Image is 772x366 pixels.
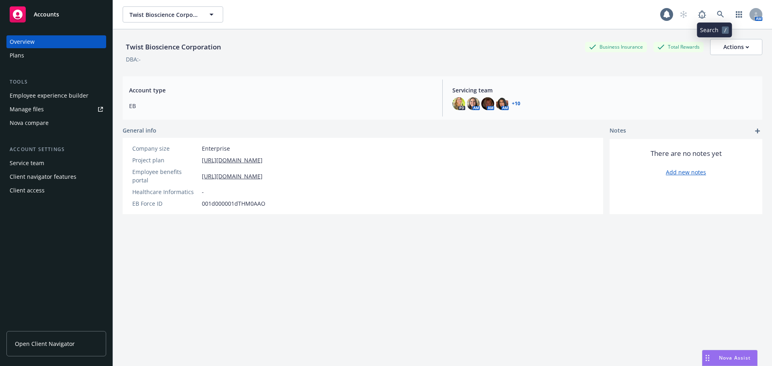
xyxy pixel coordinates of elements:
button: Actions [710,39,762,55]
div: Project plan [132,156,199,164]
span: 001d000001dTHM0AAO [202,199,265,208]
button: Nova Assist [702,350,758,366]
div: Company size [132,144,199,153]
span: There are no notes yet [651,149,722,158]
a: Employee experience builder [6,89,106,102]
span: General info [123,126,156,135]
a: Nova compare [6,117,106,129]
span: Enterprise [202,144,230,153]
img: photo [452,97,465,110]
a: Client access [6,184,106,197]
div: Manage files [10,103,44,116]
div: DBA: - [126,55,141,63]
a: [URL][DOMAIN_NAME] [202,172,263,180]
span: Accounts [34,11,59,18]
div: Tools [6,78,106,86]
div: EB Force ID [132,199,199,208]
a: Manage files [6,103,106,116]
a: Accounts [6,3,106,26]
span: Twist Bioscience Corporation [129,10,199,19]
div: Client navigator features [10,170,76,183]
a: Add new notes [666,168,706,176]
div: Plans [10,49,24,62]
span: Notes [610,126,626,136]
div: Service team [10,157,44,170]
a: Report a Bug [694,6,710,22]
img: photo [467,97,480,110]
span: Account type [129,86,433,94]
span: Nova Assist [719,354,751,361]
span: Open Client Navigator [15,339,75,348]
a: Plans [6,49,106,62]
a: Start snowing [675,6,692,22]
div: Client access [10,184,45,197]
img: photo [496,97,509,110]
a: add [753,126,762,136]
div: Twist Bioscience Corporation [123,42,224,52]
div: Actions [723,39,749,55]
div: Healthcare Informatics [132,188,199,196]
a: Client navigator features [6,170,106,183]
a: Switch app [731,6,747,22]
span: Servicing team [452,86,756,94]
a: +10 [512,101,520,106]
a: Search [712,6,729,22]
img: photo [481,97,494,110]
span: - [202,188,204,196]
div: Business Insurance [585,42,647,52]
a: Overview [6,35,106,48]
div: Overview [10,35,35,48]
div: Nova compare [10,117,49,129]
span: EB [129,102,433,110]
button: Twist Bioscience Corporation [123,6,223,22]
div: Account settings [6,145,106,153]
div: Drag to move [702,350,712,366]
a: Service team [6,157,106,170]
div: Total Rewards [653,42,704,52]
a: [URL][DOMAIN_NAME] [202,156,263,164]
div: Employee experience builder [10,89,88,102]
div: Employee benefits portal [132,168,199,184]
